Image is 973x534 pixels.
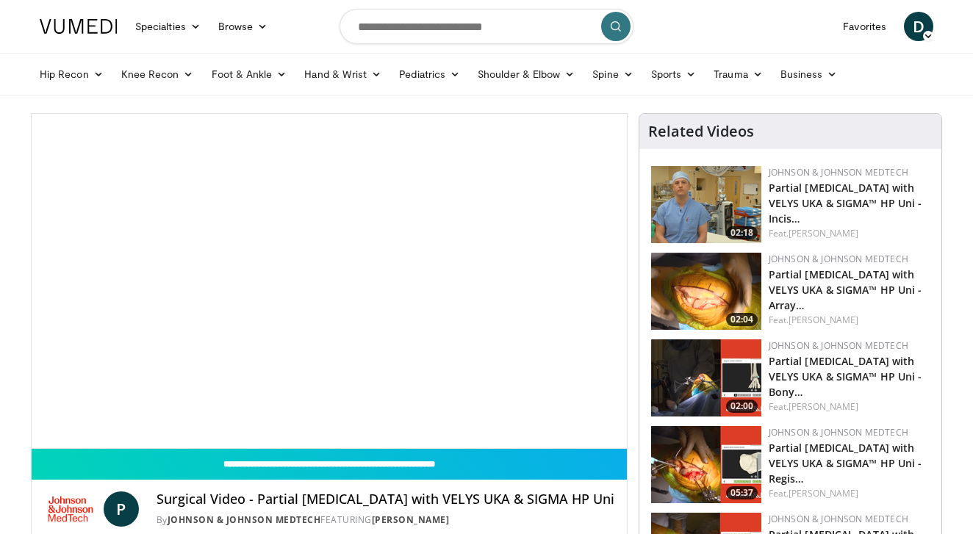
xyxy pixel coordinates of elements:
a: D [904,12,933,41]
a: Johnson & Johnson MedTech [168,513,321,526]
a: Johnson & Johnson MedTech [769,426,908,439]
img: de91269e-dc9f-44d3-9315-4c54a60fc0f6.png.150x105_q85_crop-smart_upscale.png [651,253,761,330]
img: a774e0b8-2510-427c-a800-81b67bfb6776.png.150x105_q85_crop-smart_upscale.png [651,426,761,503]
a: Hip Recon [31,59,112,89]
div: Feat. [769,314,930,327]
a: P [104,491,139,527]
a: Trauma [705,59,772,89]
div: Feat. [769,400,930,414]
a: Sports [642,59,705,89]
a: Knee Recon [112,59,203,89]
a: Partial [MEDICAL_DATA] with VELYS UKA & SIGMA™ HP Uni - Bony… [769,354,922,399]
img: 54cbb26e-ac4b-4a39-a481-95817778ae11.png.150x105_q85_crop-smart_upscale.png [651,166,761,243]
span: 02:18 [726,226,758,239]
a: [PERSON_NAME] [372,513,450,526]
a: Johnson & Johnson MedTech [769,166,908,178]
img: 10880183-925c-4d1d-aa73-511a6d8478f5.png.150x105_q85_crop-smart_upscale.png [651,339,761,416]
a: Partial [MEDICAL_DATA] with VELYS UKA & SIGMA™ HP Uni - Incis… [769,181,922,225]
a: Hand & Wrist [295,59,390,89]
div: By FEATURING [157,513,615,527]
a: [PERSON_NAME] [789,314,858,326]
a: Partial [MEDICAL_DATA] with VELYS UKA & SIGMA™ HP Uni - Regis… [769,441,922,486]
a: [PERSON_NAME] [789,227,858,239]
a: 02:00 [651,339,761,416]
div: Feat. [769,487,930,500]
span: 02:00 [726,400,758,413]
a: Favorites [834,12,895,41]
a: Business [772,59,847,89]
a: Browse [209,12,277,41]
a: Johnson & Johnson MedTech [769,513,908,525]
h4: Surgical Video - Partial [MEDICAL_DATA] with VELYS UKA & SIGMA HP Uni [157,491,615,508]
a: Shoulder & Elbow [469,59,584,89]
a: Specialties [126,12,209,41]
a: Partial [MEDICAL_DATA] with VELYS UKA & SIGMA™ HP Uni - Array… [769,267,922,312]
a: Johnson & Johnson MedTech [769,253,908,265]
a: [PERSON_NAME] [789,487,858,499]
a: 02:18 [651,166,761,243]
input: Search topics, interventions [340,9,633,44]
span: 05:37 [726,486,758,499]
h4: Related Videos [648,123,754,140]
video-js: Video Player [32,114,627,449]
a: Johnson & Johnson MedTech [769,339,908,352]
a: Foot & Ankle [203,59,296,89]
a: Pediatrics [390,59,469,89]
span: 02:04 [726,313,758,326]
a: [PERSON_NAME] [789,400,858,413]
a: Spine [584,59,642,89]
img: VuMedi Logo [40,19,118,34]
img: Johnson & Johnson MedTech [43,491,98,527]
a: 02:04 [651,253,761,330]
a: 05:37 [651,426,761,503]
div: Feat. [769,227,930,240]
